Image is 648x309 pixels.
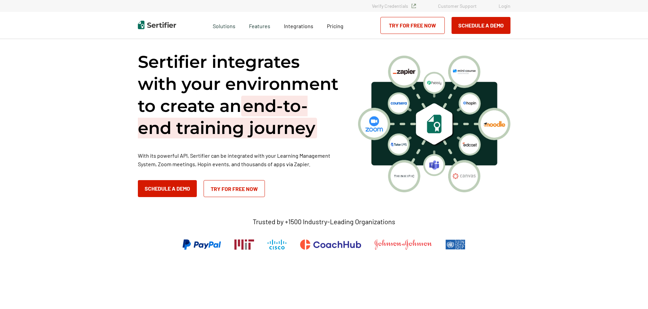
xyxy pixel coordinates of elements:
a: Login [499,3,510,9]
img: Massachusetts Institute of Technology [234,239,254,250]
a: Try for Free Now [380,17,445,34]
img: CoachHub [300,239,361,250]
p: Trusted by +1500 Industry-Leading Organizations [253,217,395,226]
img: Sertifier | Digital Credentialing Platform [138,21,176,29]
span: Pricing [327,23,343,29]
a: Verify Credentials [372,3,416,9]
a: Try for Free Now [204,180,265,197]
img: integrations hero [358,56,510,192]
h1: Sertifier integrates with your environment to create an [138,51,341,139]
p: With its powerful API, Sertifier can be integrated with your Learning Management System, Zoom mee... [138,151,341,168]
img: UNDP [445,239,465,250]
img: Verified [412,4,416,8]
img: Cisco [268,239,287,250]
span: Solutions [213,21,235,30]
img: Johnson & Johnson [375,239,432,250]
a: Integrations [284,21,313,30]
img: PayPal [183,239,221,250]
a: Customer Support [438,3,477,9]
a: Pricing [327,21,343,30]
span: Features [249,21,270,30]
span: Integrations [284,23,313,29]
